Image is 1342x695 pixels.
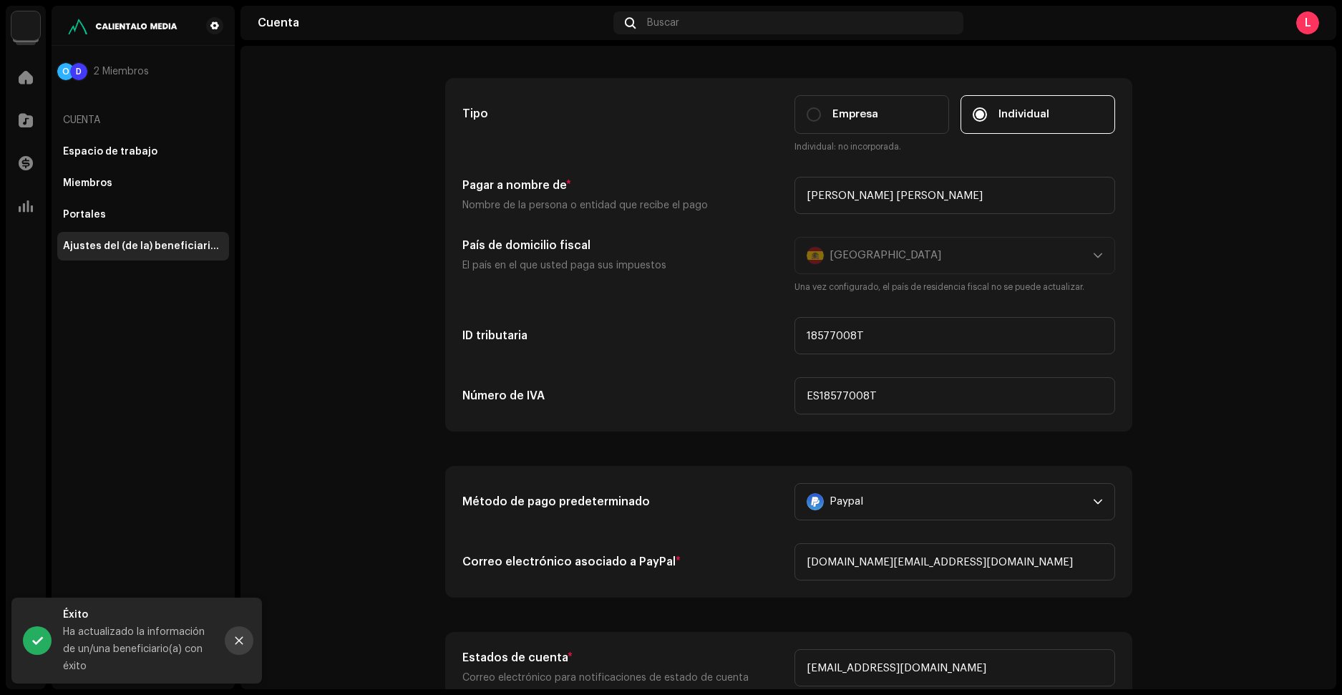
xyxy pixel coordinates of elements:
span: Paypal [830,484,863,520]
small: Individual: no incorporada. [794,140,1115,154]
span: Buscar [647,17,679,29]
h5: ID tributaria [462,327,783,344]
h5: Correo electrónico asociado a PayPal [462,553,783,570]
input: Ingresar número de IVA [794,377,1115,414]
div: Ajustes del (de la) beneficiario(a) [63,240,223,252]
input: Ingrese correo electrónico [794,543,1115,580]
div: Éxito [63,606,213,623]
div: Ha actualizado la información de un/una beneficiario(a) con éxito [63,623,213,675]
re-m-nav-item: Ajustes del (de la) beneficiario(a) [57,232,229,261]
input: Ingrese nombre [794,177,1115,214]
h5: Estados de cuenta [462,649,783,666]
span: Empresa [832,107,878,122]
div: O [57,63,74,80]
small: Una vez configurado, el país de residencia fiscal no se puede actualizar. [794,280,1115,294]
input: Ingresar una ID tributaria [794,317,1115,354]
div: Miembros [63,178,112,189]
span: 2 Miembros [93,66,149,77]
input: Ingrese correo electrónico [794,649,1115,686]
re-m-nav-item: Espacio de trabajo [57,137,229,166]
h5: Tipo [462,105,783,122]
div: Cuenta [258,17,608,29]
re-m-nav-item: Miembros [57,169,229,198]
re-a-nav-header: Cuenta [57,103,229,137]
div: dropdown trigger [1093,484,1103,520]
img: 7febf078-6aff-4fe0-b3ac-5fa913fd5324 [63,17,183,34]
span: Paypal [807,484,1093,520]
p: Nombre de la persona o entidad que recibe el pago [462,197,783,214]
re-m-nav-item: Portales [57,200,229,229]
img: 4d5a508c-c80f-4d99-b7fb-82554657661d [11,11,40,40]
button: Close [225,626,253,655]
p: El país en el que usted paga sus impuestos [462,257,783,274]
div: L [1296,11,1319,34]
h5: Número de IVA [462,387,783,404]
div: Portales [63,209,106,220]
p: Correo electrónico para notificaciones de estado de cuenta [462,669,783,686]
div: D [70,63,87,80]
h5: Método de pago predeterminado [462,493,783,510]
h5: País de domicilio fiscal [462,237,783,254]
span: Individual [998,107,1049,122]
h5: Pagar a nombre de [462,177,783,194]
div: Espacio de trabajo [63,146,157,157]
